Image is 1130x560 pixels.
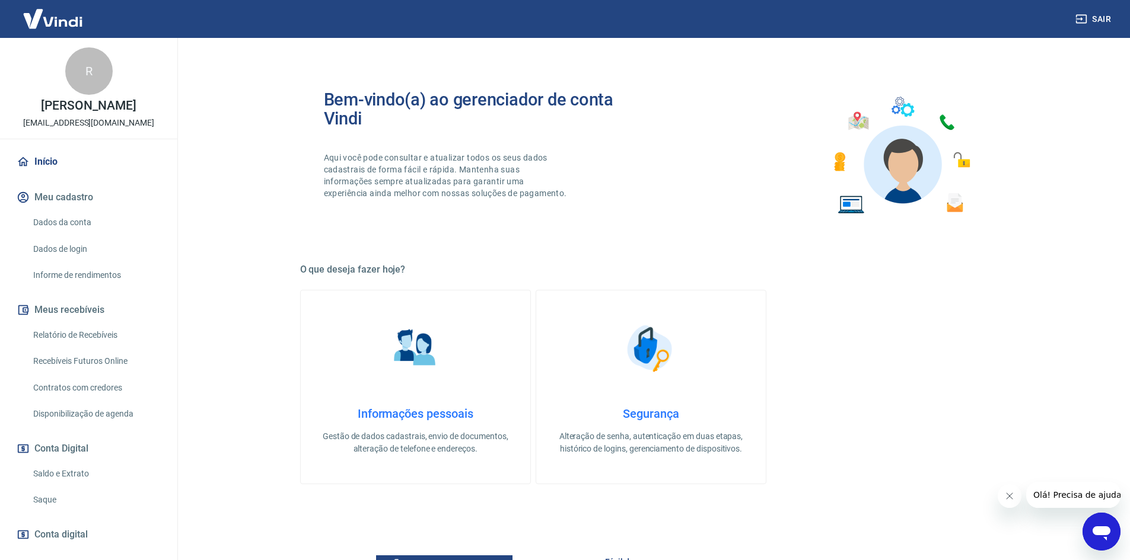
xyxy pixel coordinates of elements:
a: Recebíveis Futuros Online [28,349,163,373]
a: Informações pessoaisInformações pessoaisGestão de dados cadastrais, envio de documentos, alteraçã... [300,290,531,484]
a: Relatório de Recebíveis [28,323,163,347]
a: SegurançaSegurançaAlteração de senha, autenticação em duas etapas, histórico de logins, gerenciam... [536,290,766,484]
button: Meu cadastro [14,184,163,210]
a: Dados da conta [28,210,163,235]
h5: O que deseja fazer hoje? [300,264,1002,276]
p: Aqui você pode consultar e atualizar todos os seus dados cadastrais de forma fácil e rápida. Mant... [324,152,569,199]
span: Olá! Precisa de ajuda? [7,8,100,18]
p: [PERSON_NAME] [41,100,136,112]
p: [EMAIL_ADDRESS][DOMAIN_NAME] [23,117,154,129]
img: Vindi [14,1,91,37]
iframe: Fechar mensagem [998,484,1021,508]
a: Contratos com credores [28,376,163,400]
a: Saque [28,488,163,512]
a: Saldo e Extrato [28,462,163,486]
img: Imagem de um avatar masculino com diversos icones exemplificando as funcionalidades do gerenciado... [823,90,979,221]
h4: Segurança [555,407,747,421]
p: Alteração de senha, autenticação em duas etapas, histórico de logins, gerenciamento de dispositivos. [555,430,747,455]
p: Gestão de dados cadastrais, envio de documentos, alteração de telefone e endereços. [320,430,511,455]
span: Conta digital [34,526,88,543]
a: Informe de rendimentos [28,263,163,287]
iframe: Mensagem da empresa [1026,482,1121,508]
button: Sair [1073,8,1116,30]
iframe: Botão para abrir a janela de mensagens [1083,513,1121,551]
h2: Bem-vindo(a) ao gerenciador de conta Vindi [324,90,651,128]
img: Segurança [621,319,680,378]
a: Conta digital [14,521,163,548]
a: Dados de login [28,237,163,261]
a: Início [14,149,163,175]
div: R [65,47,113,95]
button: Conta Digital [14,436,163,462]
a: Disponibilização de agenda [28,402,163,426]
h4: Informações pessoais [320,407,511,421]
button: Meus recebíveis [14,297,163,323]
img: Informações pessoais [386,319,445,378]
